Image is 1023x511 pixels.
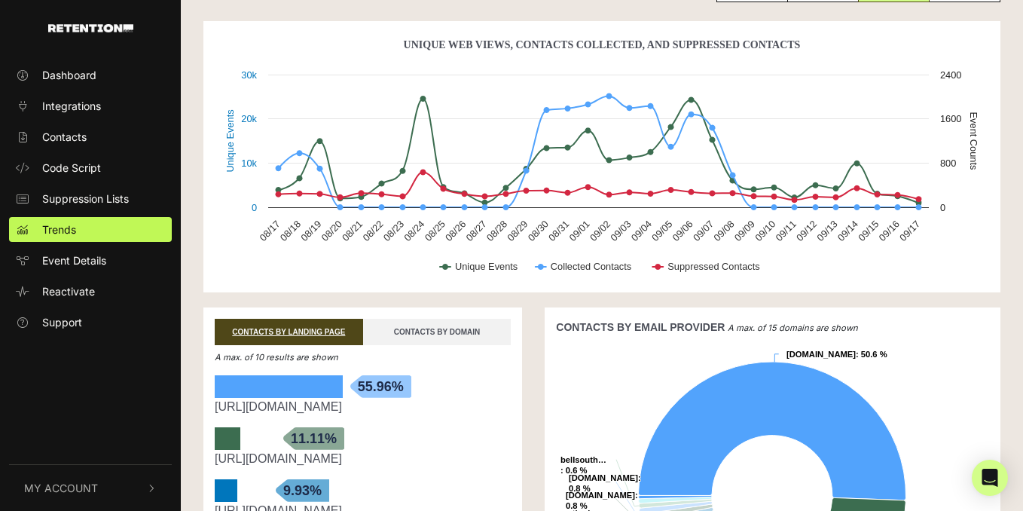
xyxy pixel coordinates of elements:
[9,186,172,211] a: Suppression Lists
[340,219,365,243] text: 08/21
[402,219,426,243] text: 08/24
[972,460,1008,496] div: Open Intercom Messenger
[9,465,172,511] button: My Account
[728,323,858,333] em: A max. of 15 domains are shown
[404,39,801,50] text: Unique Web Views, Contacts Collected, And Suppressed Contacts
[667,261,759,272] text: Suppressed Contacts
[505,219,530,243] text: 08/29
[278,219,303,243] text: 08/18
[794,219,819,243] text: 09/12
[588,219,612,243] text: 09/02
[940,69,961,81] text: 2400
[24,480,98,496] span: My Account
[9,248,172,273] a: Event Details
[423,219,447,243] text: 08/25
[835,219,860,243] text: 09/14
[566,219,591,243] text: 09/01
[350,375,411,398] span: 55.96%
[9,310,172,335] a: Support
[215,450,511,468] div: https://kiierr.com/reddit/
[215,319,363,345] a: CONTACTS BY LANDING PAGE
[42,160,101,176] span: Code Script
[42,129,87,145] span: Contacts
[774,219,799,243] text: 09/11
[569,473,641,493] text: : 0.8 %
[381,219,406,243] text: 08/23
[241,158,257,169] text: 10k
[560,455,606,464] tspan: bellsouth…
[42,191,129,207] span: Suppression Lists
[257,219,282,243] text: 08/17
[9,155,172,180] a: Code Script
[9,217,172,242] a: Trends
[463,219,488,243] text: 08/27
[241,113,257,124] text: 20k
[252,202,257,213] text: 0
[360,219,385,243] text: 08/22
[298,219,323,243] text: 08/19
[9,279,172,304] a: Reactivate
[9,124,172,149] a: Contacts
[940,202,945,213] text: 0
[566,491,638,510] text: : 0.8 %
[753,219,777,243] text: 09/10
[711,219,736,243] text: 09/08
[42,314,82,330] span: Support
[443,219,468,243] text: 08/26
[283,427,344,450] span: 11.11%
[786,350,856,359] tspan: [DOMAIN_NAME]
[856,219,881,243] text: 09/15
[319,219,344,243] text: 08/20
[968,112,979,170] text: Event Counts
[556,321,725,333] strong: CONTACTS BY EMAIL PROVIDER
[42,67,96,83] span: Dashboard
[363,319,511,345] a: CONTACTS BY DOMAIN
[42,283,95,299] span: Reactivate
[691,219,716,243] text: 09/07
[551,261,631,272] text: Collected Contacts
[215,32,989,289] svg: Unique Web Views, Contacts Collected, And Suppressed Contacts
[786,350,887,359] text: : 50.6 %
[560,455,606,475] text: : 0.6 %
[670,219,695,243] text: 09/06
[484,219,509,243] text: 08/28
[276,479,329,502] span: 9.93%
[455,261,518,272] text: Unique Events
[629,219,654,243] text: 09/04
[215,452,342,465] a: [URL][DOMAIN_NAME]
[215,352,338,363] em: A max. of 10 results are shown
[241,69,257,81] text: 30k
[215,398,511,416] div: https://kiierr.com/regrow-your-hair-tan/
[569,473,638,482] tspan: [DOMAIN_NAME]
[526,219,551,243] text: 08/30
[546,219,571,243] text: 08/31
[42,98,101,114] span: Integrations
[42,222,76,237] span: Trends
[48,24,133,32] img: Retention.com
[814,219,839,243] text: 09/13
[940,113,961,124] text: 1600
[940,158,956,169] text: 800
[9,93,172,118] a: Integrations
[649,219,674,243] text: 09/05
[732,219,757,243] text: 09/09
[215,400,342,413] a: [URL][DOMAIN_NAME]
[897,219,922,243] text: 09/17
[42,252,106,268] span: Event Details
[224,109,236,172] text: Unique Events
[877,219,902,243] text: 09/16
[9,63,172,87] a: Dashboard
[608,219,633,243] text: 09/03
[566,491,635,500] tspan: [DOMAIN_NAME]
